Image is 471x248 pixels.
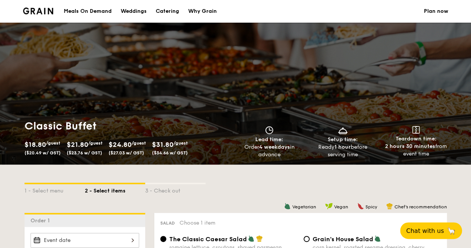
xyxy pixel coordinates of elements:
div: 3 - Check out [145,184,206,195]
a: Logotype [23,8,54,14]
img: icon-clock.2db775ea.svg [264,126,275,134]
div: Ready before serving time [309,143,376,159]
span: ($27.03 w/ GST) [109,150,144,156]
img: icon-spicy.37a8142b.svg [357,203,364,209]
span: ($23.76 w/ GST) [67,150,102,156]
span: $31.80 [152,140,173,149]
strong: 2 hours 30 minutes [385,143,435,149]
div: Order in advance [236,143,303,159]
img: icon-dish.430c3a2e.svg [337,126,348,134]
span: Spicy [365,204,377,209]
img: icon-vegetarian.fe4039eb.svg [248,235,255,242]
span: ($34.66 w/ GST) [152,150,188,156]
strong: 1 hour [334,144,351,150]
span: Choose 1 item [180,220,215,226]
span: /guest [46,140,60,146]
span: Grain's House Salad [313,236,373,243]
img: icon-vegan.f8ff3823.svg [325,203,333,209]
span: Chef's recommendation [394,204,447,209]
span: Salad [160,220,175,226]
h1: Classic Buffet [25,119,233,133]
img: icon-chef-hat.a58ddaea.svg [256,235,263,242]
button: Chat with us🦙 [400,222,462,239]
div: 2 - Select items [85,184,145,195]
img: icon-teardown.65201eee.svg [412,126,420,134]
span: Order 1 [31,217,53,224]
span: /guest [88,140,103,146]
input: The Classic Caesar Saladromaine lettuce, croutons, shaved parmesan flakes, cherry tomatoes, house... [160,236,166,242]
span: The Classic Caesar Salad [169,236,247,243]
span: 🦙 [447,226,456,235]
strong: 4 weekdays [259,144,290,150]
span: $21.80 [67,140,88,149]
input: Event date [31,233,139,248]
span: /guest [173,140,188,146]
input: Grain's House Saladcorn kernel, roasted sesame dressing, cherry tomato [304,236,310,242]
span: Vegan [334,204,348,209]
span: /guest [132,140,146,146]
img: Grain [23,8,54,14]
div: from event time [382,143,450,158]
span: $18.80 [25,140,46,149]
span: Vegetarian [292,204,316,209]
img: icon-vegetarian.fe4039eb.svg [374,235,381,242]
span: $24.80 [109,140,132,149]
span: Lead time: [255,136,283,143]
span: Teardown time: [396,136,437,142]
div: 1 - Select menu [25,184,85,195]
span: ($20.49 w/ GST) [25,150,61,156]
img: icon-chef-hat.a58ddaea.svg [386,203,393,209]
img: icon-vegetarian.fe4039eb.svg [284,203,291,209]
span: Setup time: [328,136,358,143]
span: Chat with us [406,227,444,234]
